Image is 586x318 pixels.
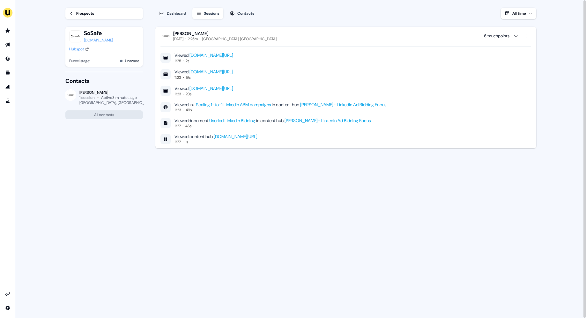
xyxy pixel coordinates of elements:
div: 6 touchpoints [484,33,509,39]
a: Scaling 1-to-1 LinkedIn ABM campaigns [196,102,271,107]
div: 46s [185,123,191,129]
button: Sessions [192,8,223,19]
div: 49s [186,107,192,113]
div: 11:23 [174,107,181,113]
div: Viewed [174,69,233,75]
a: Go to experiments [3,96,13,106]
div: 11:22 [174,139,181,144]
a: Prospects [65,8,143,19]
button: SoSafe [84,29,113,37]
div: Prospects [76,10,94,17]
div: 28s [186,92,191,97]
div: [GEOGRAPHIC_DATA], [GEOGRAPHIC_DATA] [202,36,277,41]
button: Unaware [125,58,139,64]
a: Go to attribution [3,82,13,92]
div: 11:23 [174,75,181,80]
a: Go to Inbound [3,54,13,64]
a: Hubspot [69,46,89,52]
button: Dashboard [155,8,190,19]
a: Go to templates [3,68,13,78]
div: Contacts [237,10,254,17]
div: Viewed document in content hub [174,118,371,123]
button: [PERSON_NAME][DATE]2:25m[GEOGRAPHIC_DATA], [GEOGRAPHIC_DATA] 6 touchpoints [160,31,531,41]
a: [DOMAIN_NAME][URL] [189,52,233,58]
div: Dashboard [167,10,186,17]
a: Userled LinkedIn Bidding [209,118,255,123]
a: Go to integrations [3,303,13,313]
a: Go to integrations [3,289,13,299]
div: Sessions [204,10,219,17]
div: [PERSON_NAME][DATE]2:25m[GEOGRAPHIC_DATA], [GEOGRAPHIC_DATA] 6 touchpoints [160,41,531,144]
div: [PERSON_NAME] [173,31,277,36]
div: Hubspot [69,46,84,52]
div: Viewed [174,52,233,58]
div: Viewed content hub [174,134,257,139]
div: 11:23 [174,92,181,97]
div: [PERSON_NAME] [79,90,143,95]
div: 2:25m [188,36,198,41]
div: 19s [186,75,190,80]
a: Go to outbound experience [3,40,13,50]
div: [DATE] [173,36,183,41]
div: 1 session [79,95,95,100]
button: All time [501,8,536,19]
a: [DOMAIN_NAME][URL] [189,69,233,75]
a: [DOMAIN_NAME][URL] [214,134,257,139]
button: All contacts [65,110,143,119]
div: Viewed [174,85,233,92]
div: 1s [185,139,188,144]
div: [GEOGRAPHIC_DATA], [GEOGRAPHIC_DATA] [79,100,154,105]
div: 11:22 [174,123,181,129]
a: Go to prospects [3,26,13,36]
a: [PERSON_NAME]- LinkedIn Ad Bidding Focus [285,118,371,123]
div: Active 3 minutes ago [101,95,137,100]
div: 11:28 [174,58,181,63]
div: 2s [186,58,189,63]
a: [DOMAIN_NAME][URL] [189,85,233,91]
span: All time [512,11,526,16]
span: Funnel stage: [69,58,90,64]
a: [DOMAIN_NAME] [84,37,113,43]
a: [PERSON_NAME]- LinkedIn Ad Bidding Focus [300,102,386,107]
div: Contacts [65,77,143,85]
button: Contacts [226,8,258,19]
div: Viewed link in content hub [174,102,386,107]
